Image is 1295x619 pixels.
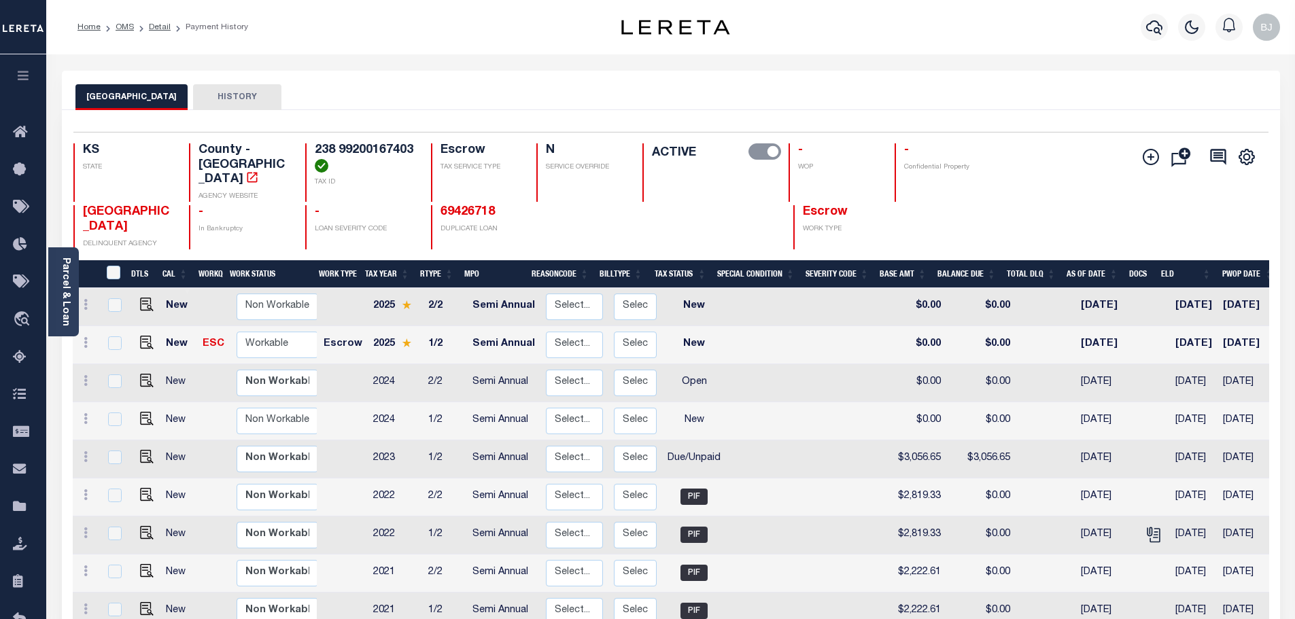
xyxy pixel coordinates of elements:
td: [DATE] [1218,516,1279,554]
span: - [904,144,909,156]
th: Severity Code: activate to sort column ascending [800,260,874,288]
td: Semi Annual [467,364,540,402]
th: Tax Year: activate to sort column ascending [360,260,415,288]
td: 2022 [368,516,423,554]
a: OMS [116,23,134,31]
td: $0.00 [946,478,1016,516]
span: Escrow [803,206,848,218]
th: BillType: activate to sort column ascending [594,260,648,288]
td: $0.00 [888,402,946,440]
td: Escrow [318,326,368,364]
td: [DATE] [1170,440,1218,478]
h4: Escrow [441,143,521,158]
th: As of Date: activate to sort column ascending [1061,260,1124,288]
td: [DATE] [1170,516,1218,554]
td: Semi Annual [467,554,540,593]
td: New [160,554,198,593]
th: Balance Due: activate to sort column ascending [932,260,1001,288]
td: $0.00 [946,402,1016,440]
td: 2025 [368,288,423,326]
td: New [662,402,726,440]
th: Base Amt: activate to sort column ascending [874,260,932,288]
td: 2/2 [423,478,467,516]
td: 1/2 [423,516,467,554]
td: 2025 [368,326,423,364]
td: $0.00 [946,288,1016,326]
span: - [798,144,803,156]
td: Semi Annual [467,402,540,440]
a: ESC [203,339,224,349]
th: ReasonCode: activate to sort column ascending [526,260,594,288]
i: travel_explore [13,311,35,329]
td: $2,819.33 [888,478,946,516]
td: [DATE] [1170,326,1218,364]
th: Work Status [224,260,317,288]
p: WORK TYPE [803,224,893,234]
td: [DATE] [1075,554,1137,593]
td: [DATE] [1075,288,1137,326]
th: &nbsp;&nbsp;&nbsp;&nbsp;&nbsp;&nbsp;&nbsp;&nbsp;&nbsp;&nbsp; [73,260,99,288]
th: PWOP Date: activate to sort column ascending [1217,260,1279,288]
span: - [315,206,320,218]
img: Star.svg [402,338,411,347]
td: 2/2 [423,288,467,326]
td: [DATE] [1218,440,1279,478]
td: $0.00 [946,364,1016,402]
td: [DATE] [1218,364,1279,402]
a: Home [77,23,101,31]
td: 2022 [368,478,423,516]
th: Work Type [313,260,360,288]
td: New [160,440,198,478]
td: $0.00 [888,364,946,402]
td: New [160,516,198,554]
p: Confidential Property [904,162,995,173]
td: New [662,288,726,326]
th: MPO [459,260,526,288]
td: 2/2 [423,554,467,593]
td: $0.00 [946,326,1016,364]
td: 1/2 [423,440,467,478]
td: Open [662,364,726,402]
a: Parcel & Loan [61,258,70,326]
td: $3,056.65 [946,440,1016,478]
td: [DATE] [1170,402,1218,440]
td: $3,056.65 [888,440,946,478]
p: SERVICE OVERRIDE [546,162,626,173]
td: [DATE] [1218,288,1279,326]
td: [DATE] [1170,364,1218,402]
span: - [198,206,203,218]
h4: KS [83,143,173,158]
td: 2023 [368,440,423,478]
td: Semi Annual [467,326,540,364]
td: [DATE] [1170,478,1218,516]
p: STATE [83,162,173,173]
td: New [662,326,726,364]
td: [DATE] [1170,554,1218,593]
td: New [160,402,198,440]
th: CAL: activate to sort column ascending [157,260,193,288]
img: svg+xml;base64,PHN2ZyB4bWxucz0iaHR0cDovL3d3dy53My5vcmcvMjAwMC9zdmciIHBvaW50ZXItZXZlbnRzPSJub25lIi... [1253,14,1280,41]
td: [DATE] [1218,402,1279,440]
td: 2024 [368,364,423,402]
td: New [160,288,198,326]
h4: County - [GEOGRAPHIC_DATA] [198,143,289,188]
a: 69426718 [441,206,495,218]
td: Semi Annual [467,440,540,478]
td: [DATE] [1075,516,1137,554]
td: $0.00 [888,326,946,364]
td: [DATE] [1218,326,1279,364]
th: Special Condition: activate to sort column ascending [712,260,800,288]
p: TAX ID [315,177,415,188]
p: DUPLICATE LOAN [441,224,631,234]
td: [DATE] [1075,326,1137,364]
label: ACTIVE [652,143,696,162]
td: 2024 [368,402,423,440]
th: ELD: activate to sort column ascending [1156,260,1217,288]
img: Star.svg [402,300,411,309]
td: [DATE] [1218,478,1279,516]
th: WorkQ [193,260,224,288]
span: [GEOGRAPHIC_DATA] [83,206,169,233]
p: In Bankruptcy [198,224,289,234]
th: Docs [1124,260,1156,288]
td: [DATE] [1075,440,1137,478]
